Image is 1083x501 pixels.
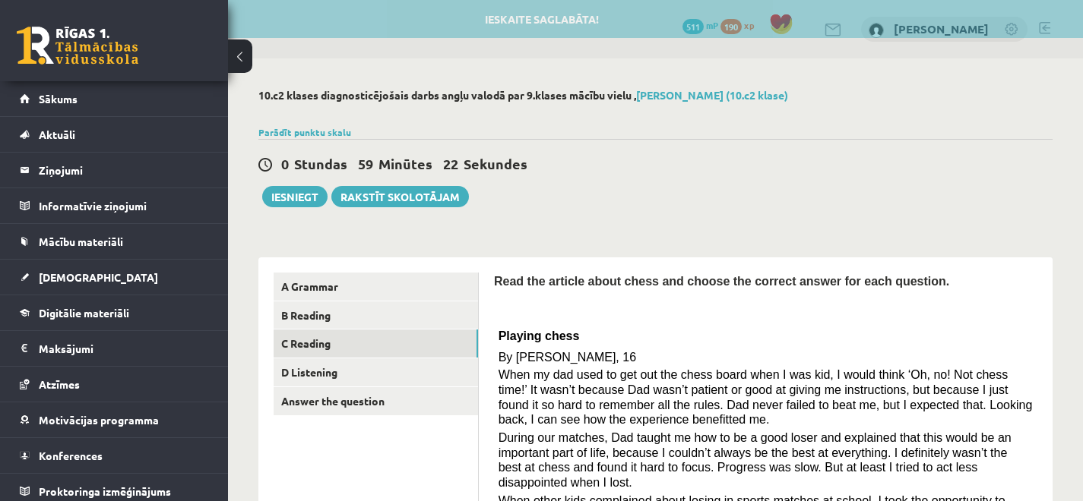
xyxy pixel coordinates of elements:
a: Rakstīt skolotājam [331,186,469,207]
span: When my dad used to get out the chess board when I was kid, I would think ‘Oh, no! Not chess time... [499,368,1033,426]
span: Konferences [39,449,103,462]
span: 59 [358,155,373,172]
a: Maksājumi [20,331,209,366]
span: [DEMOGRAPHIC_DATA] [39,270,158,284]
a: Digitālie materiāli [20,295,209,330]
span: 22 [443,155,458,172]
a: Rīgas 1. Tālmācības vidusskola [17,27,138,65]
span: Atzīmes [39,377,80,391]
legend: Informatīvie ziņojumi [39,188,209,223]
a: [DEMOGRAPHIC_DATA] [20,260,209,295]
a: [PERSON_NAME] (10.c2 klase) [636,88,788,102]
span: 0 [281,155,289,172]
span: Read the article about chess and choose the correct answer for each question. [494,275,949,288]
a: Atzīmes [20,367,209,402]
a: Ziņojumi [20,153,209,187]
h2: 10.c2 klases diagnosticējošais darbs angļu valodā par 9.klases mācību vielu , [258,89,1053,102]
a: C Reading [274,329,478,358]
legend: Maksājumi [39,331,209,366]
a: Sākums [20,81,209,116]
a: B Reading [274,301,478,329]
a: Motivācijas programma [20,402,209,437]
a: A Grammar [274,273,478,301]
span: Minūtes [378,155,432,172]
span: During our matches, Dad taught me how to be a good loser and explained that this would be an impo... [499,431,1012,489]
span: Stundas [294,155,347,172]
button: Iesniegt [262,186,328,207]
span: Mācību materiāli [39,235,123,248]
a: Answer the question [274,387,478,415]
span: Sekundes [464,155,527,172]
span: Sākums [39,92,78,106]
span: Digitālie materiāli [39,306,129,320]
legend: Ziņojumi [39,153,209,187]
a: Informatīvie ziņojumi [20,188,209,223]
span: Motivācijas programma [39,413,159,427]
a: Parādīt punktu skalu [258,126,351,138]
span: Proktoringa izmēģinājums [39,484,171,498]
span: Playing chess [499,329,580,342]
a: Konferences [20,438,209,473]
span: By [PERSON_NAME], 16 [499,351,636,364]
a: Aktuāli [20,117,209,152]
a: Mācību materiāli [20,224,209,259]
span: Aktuāli [39,128,75,141]
a: D Listening [274,358,478,386]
